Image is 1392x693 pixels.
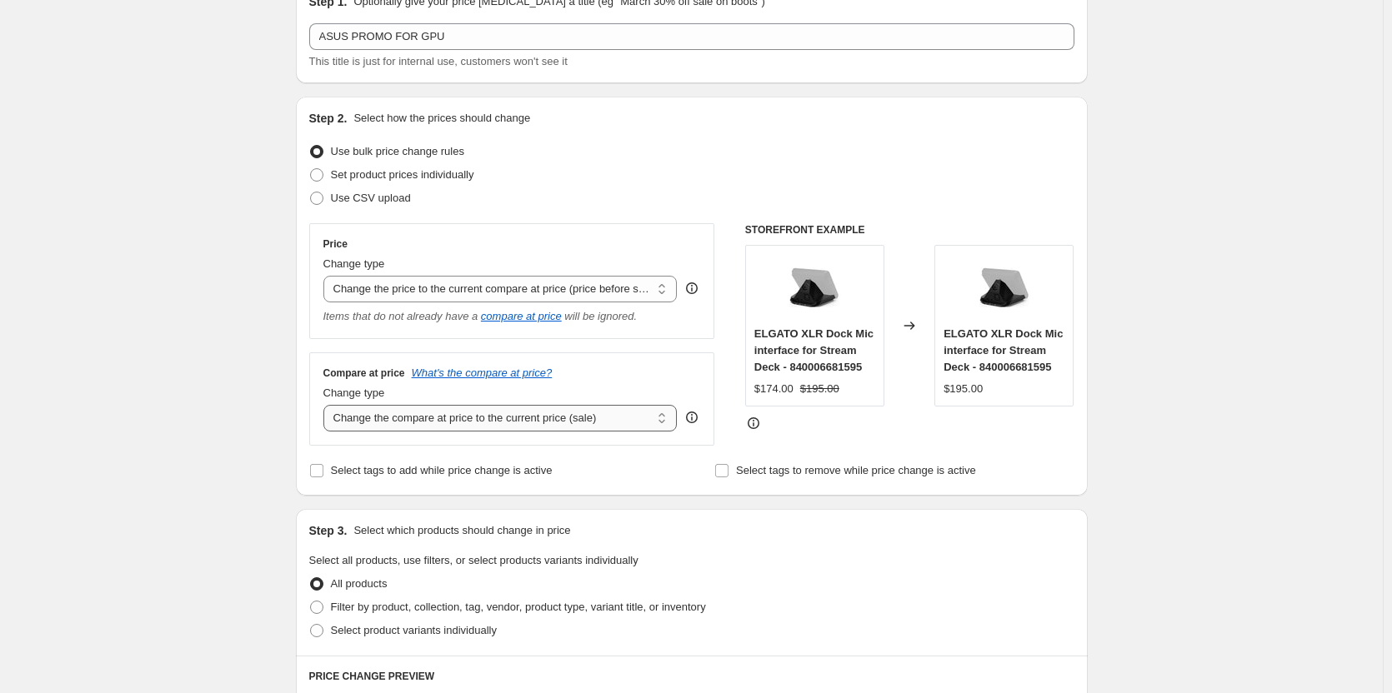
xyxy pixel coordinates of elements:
[754,381,794,397] div: $174.00
[309,23,1074,50] input: 30% off holiday sale
[353,110,530,127] p: Select how the prices should change
[331,624,497,636] span: Select product variants individually
[309,110,348,127] h2: Step 2.
[353,522,570,539] p: Select which products should change in price
[331,577,388,590] span: All products
[309,55,568,67] span: This title is just for internal use, customers won't see it
[481,310,562,322] button: compare at price
[564,310,637,322] i: will be ignored.
[944,327,1063,373] span: ELGATO XLR Dock Mic interface for Stream Deck - 840006681595
[309,670,1074,683] h6: PRICE CHANGE PREVIEW
[323,366,405,380] h3: Compare at price
[412,366,553,379] button: What's the compare at price?
[331,192,411,204] span: Use CSV upload
[323,386,385,399] span: Change type
[745,223,1074,237] h6: STOREFRONT EXAMPLE
[331,145,464,157] span: Use bulk price change rules
[309,554,638,566] span: Select all products, use filters, or select products variants individually
[331,168,474,181] span: Set product prices individually
[323,310,478,322] i: Items that do not already have a
[683,280,700,297] div: help
[781,254,848,321] img: xlr-1_80x.jpg
[736,464,976,476] span: Select tags to remove while price change is active
[971,254,1038,321] img: xlr-1_80x.jpg
[323,257,385,270] span: Change type
[331,601,706,613] span: Filter by product, collection, tag, vendor, product type, variant title, or inventory
[323,237,348,251] h3: Price
[331,464,553,476] span: Select tags to add while price change is active
[309,522,348,539] h2: Step 3.
[683,409,700,426] div: help
[800,381,839,397] strike: $195.00
[754,327,874,373] span: ELGATO XLR Dock Mic interface for Stream Deck - 840006681595
[944,381,983,397] div: $195.00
